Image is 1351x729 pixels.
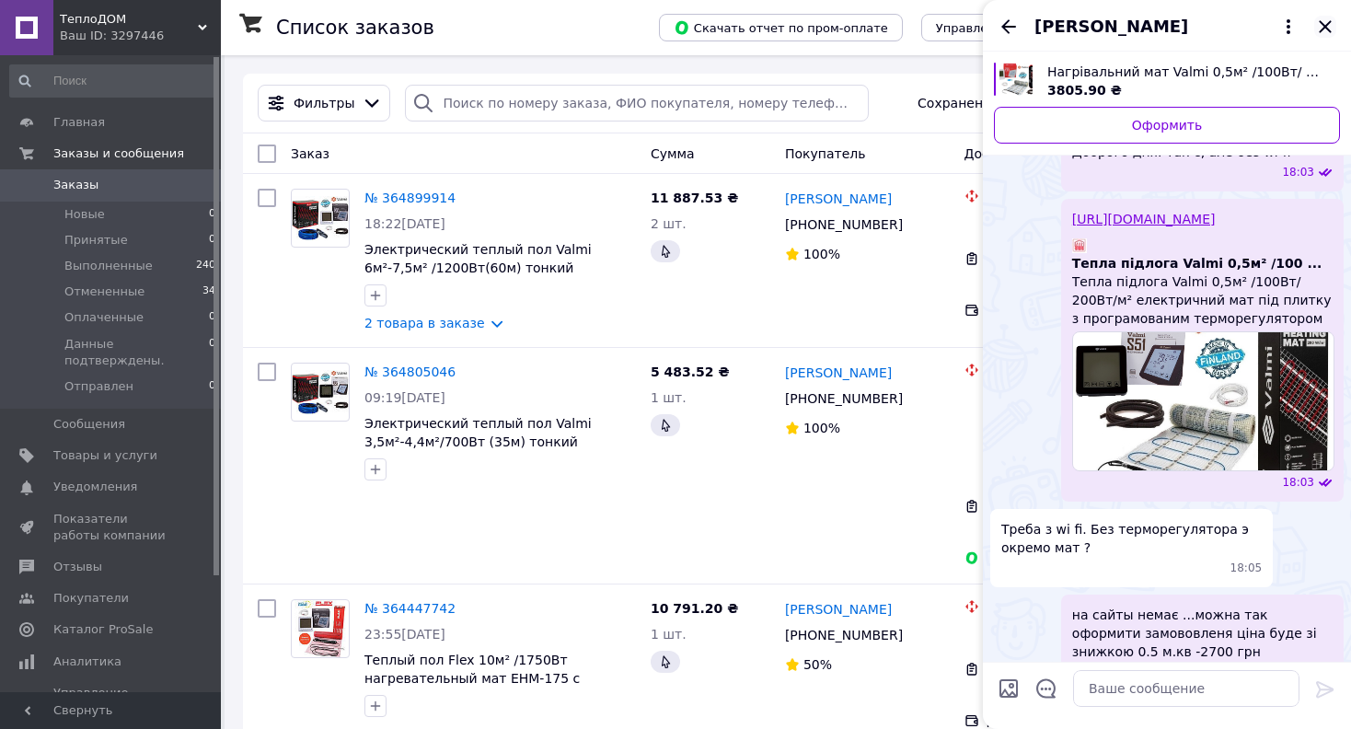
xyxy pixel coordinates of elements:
a: Теплый пол Flex 10м² /1750Вт нагревательный мат EHM-175 с программируемым терморегулятором P30 [364,653,626,723]
span: Нагрівальний мат Valmi 0,5м² /100Вт/ 200Вт/м² тепла підлога з програмованим терморегулятором F70 ... [1047,63,1325,81]
span: Принятые [64,232,128,249]
a: № 364899914 [364,191,456,205]
span: 0 [209,232,215,249]
span: Заказы [53,177,98,193]
img: 3355411047_w640_h640_nagrevatelnyj-mat-valmi.jpg [999,63,1033,96]
span: 50% [803,657,832,672]
span: Заказы и сообщения [53,145,184,162]
h1: Список заказов [276,17,434,39]
button: Скачать отчет по пром-оплате [659,14,903,41]
img: Фото товару [294,600,346,657]
span: 18:05 12.10.2025 [1230,561,1263,576]
button: Назад [998,16,1020,38]
div: Ваш ID: 3297446 [60,28,221,44]
a: [URL][DOMAIN_NAME] [1072,212,1216,226]
input: Поиск [9,64,217,98]
span: Аналитика [53,654,121,670]
span: Выполненные [64,258,153,274]
span: 3805.90 ₴ [1047,83,1122,98]
span: Покупатели [53,590,129,607]
span: 18:03 12.10.2025 [1282,475,1314,491]
span: Товары и услуги [53,447,157,464]
span: Новые [64,206,105,223]
span: 5 483.52 ₴ [651,364,730,379]
div: [PHONE_NUMBER] [781,622,906,648]
span: Показатели работы компании [53,511,170,544]
span: Отмененные [64,283,144,300]
span: Отзывы [53,559,102,575]
span: Оплаченные [64,309,144,326]
span: 11 887.53 ₴ [651,191,738,205]
input: Поиск по номеру заказа, ФИО покупателя, номеру телефона, Email, номеру накладной [405,85,868,121]
span: Скачать отчет по пром-оплате [674,19,888,36]
span: 0 [209,309,215,326]
div: [PHONE_NUMBER] [781,386,906,411]
a: 2 товара в заказе [364,316,485,330]
a: [PERSON_NAME] [785,600,892,619]
span: ТеплоДОМ [60,11,198,28]
a: [PERSON_NAME] [785,364,892,382]
a: Электрический теплый пол Valmi 6м²-7,5м² /1200Вт(60м) тонкий греющий кабель под плитку c терморег... [364,242,592,312]
span: Доставка и оплата [964,146,1092,161]
a: Фото товару [291,599,350,658]
span: 240 [196,258,215,274]
span: [PERSON_NAME] [1034,15,1188,39]
span: Каталог ProSale [53,621,153,638]
span: Сообщения [53,416,125,433]
span: Тепла підлога Valmi 0,5м² /100 ... [1072,254,1322,272]
span: Управление сайтом [53,685,170,718]
span: Сохраненные фильтры: [918,94,1079,112]
a: Посмотреть товар [994,63,1340,99]
span: 18:22[DATE] [364,216,445,231]
span: 18:03 12.10.2025 [1282,165,1314,180]
a: № 364805046 [364,364,456,379]
div: [PHONE_NUMBER] [781,212,906,237]
button: Управление статусами [921,14,1095,41]
a: Фото товару [291,363,350,422]
button: Открыть шаблоны ответов [1034,677,1058,700]
span: Покупатель [785,146,866,161]
span: 34 [202,283,215,300]
span: 100% [803,247,840,261]
span: Заказ [291,146,329,161]
img: Фото товару [292,196,349,239]
a: [PERSON_NAME] [785,190,892,208]
span: Отправлен [64,378,133,395]
span: на сайты немає ...можна так оформити замововленя ціна буде зі знижкою 0.5 м.кв -2700 грн [1072,606,1333,661]
span: 09:19[DATE] [364,390,445,405]
img: Фото товару [292,370,349,413]
a: Фото товару [291,189,350,248]
button: Закрыть [1314,16,1336,38]
span: 0 [209,336,215,369]
a: № 364447742 [364,601,456,616]
span: Главная [53,114,105,131]
img: Тепла підлога Valmi 0,5м² /100 ... [1072,331,1334,471]
span: 23:55[DATE] [364,627,445,642]
span: Треба з wi fi. Без терморегулятора э окремо мат ? [1001,520,1262,557]
span: Тепла підлога Valmi 0,5м² /100Вт/ 200Вт/м² електричний мат під плитку з програмованим терморегуля... [1072,272,1333,328]
a: Оформить [994,107,1340,144]
span: 0 [209,378,215,395]
button: [PERSON_NAME] [1034,15,1299,39]
img: Тепла підлога Valmi 0,5м² /100 ... [1072,238,1087,253]
span: 100% [803,421,840,435]
a: Электрический теплый пол Valmi 3,5м²-4,4м²/700Вт (35м) тонкий греющий кабель под плитку c терморе... [364,416,592,486]
span: Управление статусами [936,21,1080,35]
span: Сумма [651,146,695,161]
span: 10 791.20 ₴ [651,601,738,616]
span: 2 шт. [651,216,687,231]
span: 0 [209,206,215,223]
span: Данные подтверждены. [64,336,209,369]
span: 1 шт. [651,627,687,642]
span: Уведомления [53,479,137,495]
span: Фильтры [294,94,354,112]
span: 1 шт. [651,390,687,405]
